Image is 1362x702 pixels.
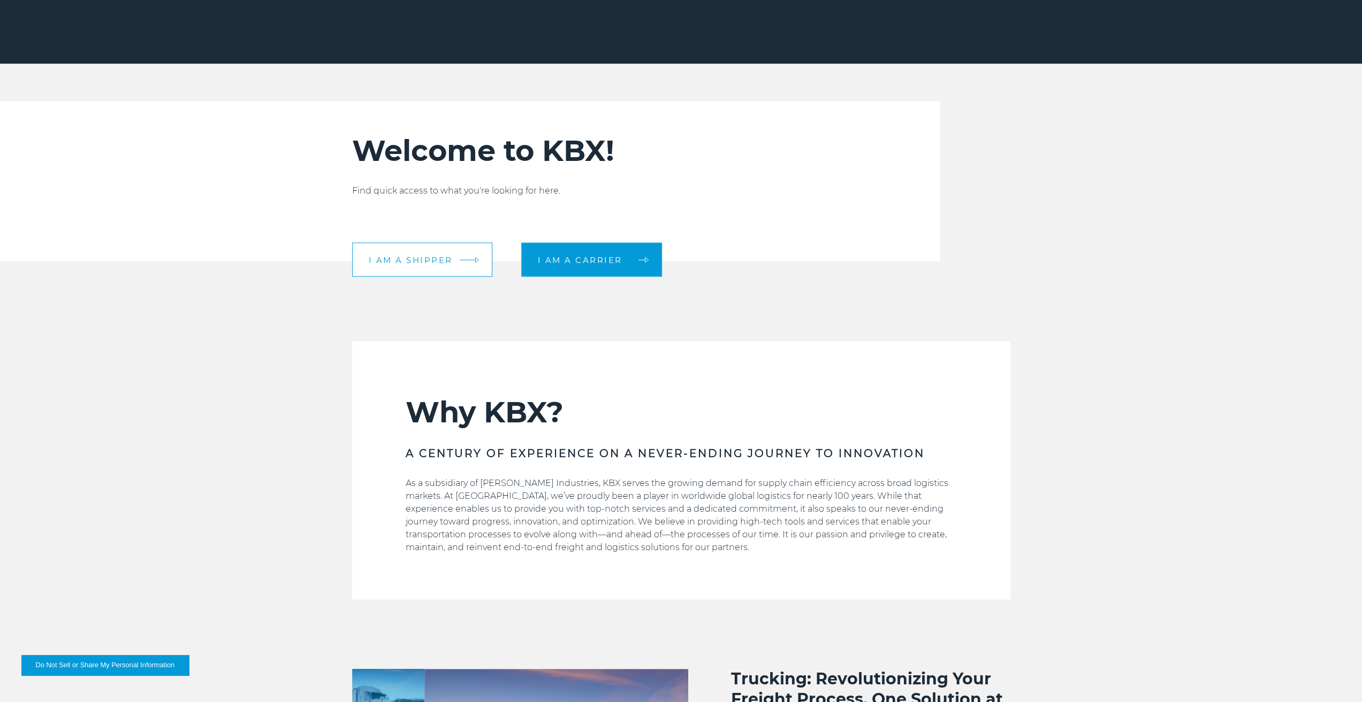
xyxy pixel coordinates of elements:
p: Find quick access to what you're looking for here. [352,184,965,197]
a: I am a shipper arrow arrow [352,243,492,277]
button: Do Not Sell or Share My Personal Information [21,655,189,675]
h3: A CENTURY OF EXPERIENCE ON A NEVER-ENDING JOURNEY TO INNOVATION [406,446,957,461]
h2: Welcome to KBX! [352,133,965,168]
img: arrow [475,257,479,263]
a: I am a carrier arrow arrow [521,243,662,277]
h2: Why KBX? [406,395,957,430]
p: As a subsidiary of [PERSON_NAME] Industries, KBX serves the growing demand for supply chain effic... [406,477,957,554]
span: I am a carrier [538,256,622,264]
span: I am a shipper [369,256,453,264]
